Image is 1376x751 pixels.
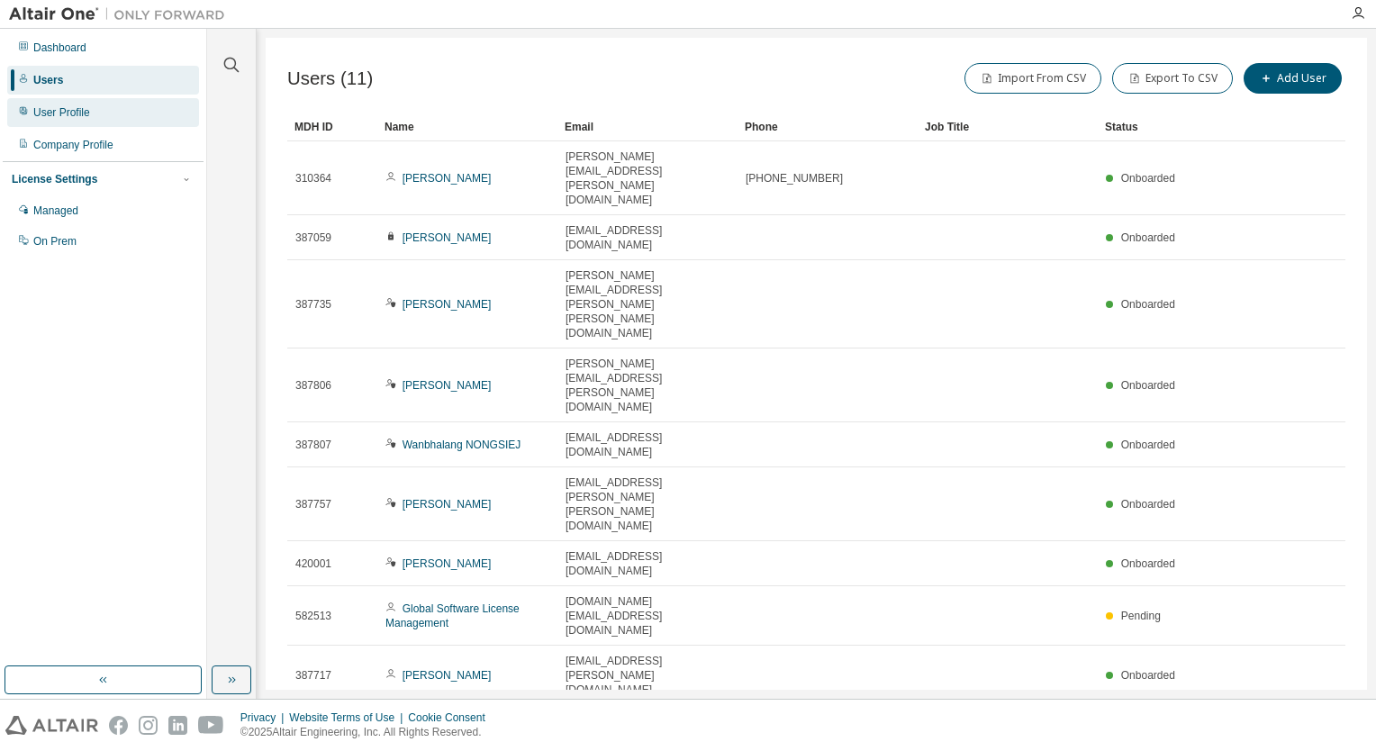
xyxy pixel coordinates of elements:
[139,716,158,735] img: instagram.svg
[198,716,224,735] img: youtube.svg
[295,171,331,185] span: 310364
[1121,439,1175,451] span: Onboarded
[925,113,1091,141] div: Job Title
[295,297,331,312] span: 387735
[403,172,492,185] a: [PERSON_NAME]
[566,223,729,252] span: [EMAIL_ADDRESS][DOMAIN_NAME]
[289,710,408,725] div: Website Terms of Use
[566,357,729,414] span: [PERSON_NAME][EMAIL_ADDRESS][PERSON_NAME][DOMAIN_NAME]
[385,113,550,141] div: Name
[403,298,492,311] a: [PERSON_NAME]
[746,171,843,185] span: [PHONE_NUMBER]
[294,113,370,141] div: MDH ID
[566,149,729,207] span: [PERSON_NAME][EMAIL_ADDRESS][PERSON_NAME][DOMAIN_NAME]
[295,438,331,452] span: 387807
[287,68,373,89] span: Users (11)
[295,497,331,511] span: 387757
[33,204,78,218] div: Managed
[33,41,86,55] div: Dashboard
[566,654,729,697] span: [EMAIL_ADDRESS][PERSON_NAME][DOMAIN_NAME]
[1121,610,1161,622] span: Pending
[9,5,234,23] img: Altair One
[1121,298,1175,311] span: Onboarded
[33,105,90,120] div: User Profile
[566,594,729,638] span: [DOMAIN_NAME][EMAIL_ADDRESS][DOMAIN_NAME]
[566,268,729,340] span: [PERSON_NAME][EMAIL_ADDRESS][PERSON_NAME][PERSON_NAME][DOMAIN_NAME]
[295,668,331,683] span: 387717
[240,710,289,725] div: Privacy
[168,716,187,735] img: linkedin.svg
[566,430,729,459] span: [EMAIL_ADDRESS][DOMAIN_NAME]
[33,73,63,87] div: Users
[33,138,113,152] div: Company Profile
[403,498,492,511] a: [PERSON_NAME]
[566,549,729,578] span: [EMAIL_ADDRESS][DOMAIN_NAME]
[240,725,496,740] p: © 2025 Altair Engineering, Inc. All Rights Reserved.
[1112,63,1233,94] button: Export To CSV
[403,379,492,392] a: [PERSON_NAME]
[1121,498,1175,511] span: Onboarded
[1121,669,1175,682] span: Onboarded
[1121,172,1175,185] span: Onboarded
[295,609,331,623] span: 582513
[403,439,521,451] a: Wanbhalang NONGSIEJ
[1121,379,1175,392] span: Onboarded
[403,669,492,682] a: [PERSON_NAME]
[745,113,910,141] div: Phone
[295,556,331,571] span: 420001
[1121,557,1175,570] span: Onboarded
[12,172,97,186] div: License Settings
[964,63,1101,94] button: Import From CSV
[295,231,331,245] span: 387059
[385,602,520,629] a: Global Software License Management
[1105,113,1252,141] div: Status
[295,378,331,393] span: 387806
[403,231,492,244] a: [PERSON_NAME]
[1121,231,1175,244] span: Onboarded
[403,557,492,570] a: [PERSON_NAME]
[33,234,77,249] div: On Prem
[1244,63,1342,94] button: Add User
[408,710,495,725] div: Cookie Consent
[109,716,128,735] img: facebook.svg
[565,113,730,141] div: Email
[566,475,729,533] span: [EMAIL_ADDRESS][PERSON_NAME][PERSON_NAME][DOMAIN_NAME]
[5,716,98,735] img: altair_logo.svg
